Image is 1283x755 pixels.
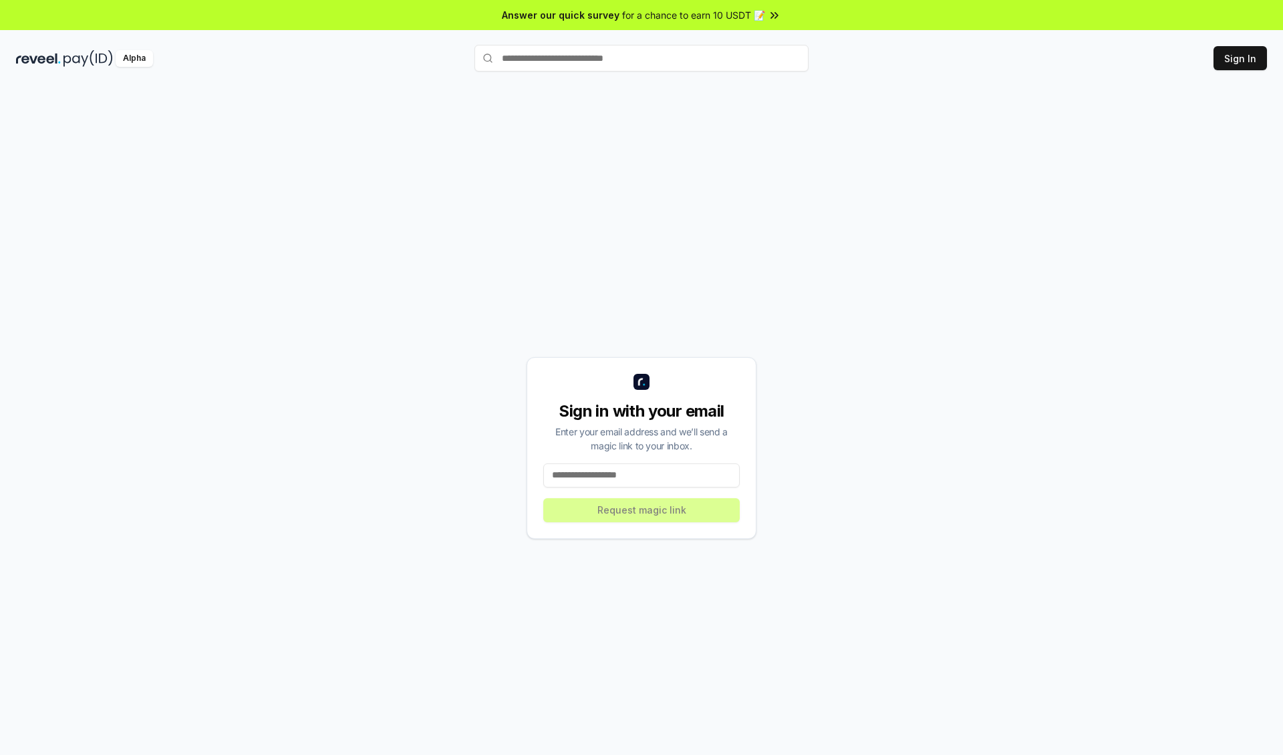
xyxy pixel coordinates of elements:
img: logo_small [633,374,650,390]
img: pay_id [63,50,113,67]
div: Enter your email address and we’ll send a magic link to your inbox. [543,425,740,453]
div: Alpha [116,50,153,67]
div: Sign in with your email [543,401,740,422]
button: Sign In [1214,46,1267,70]
span: for a chance to earn 10 USDT 📝 [622,8,765,22]
span: Answer our quick survey [502,8,619,22]
img: reveel_dark [16,50,61,67]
